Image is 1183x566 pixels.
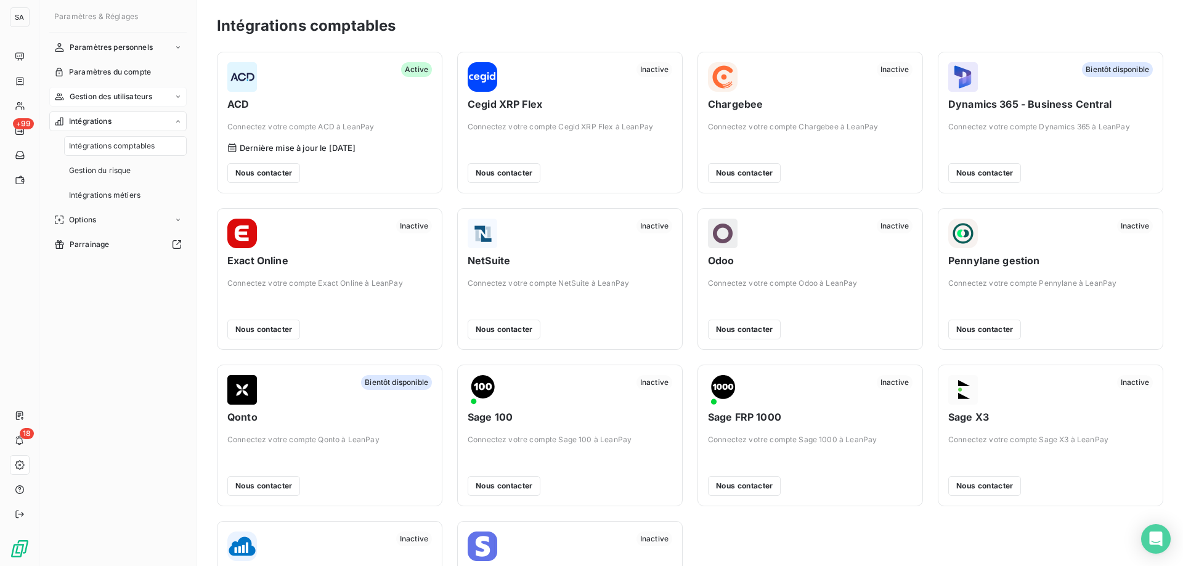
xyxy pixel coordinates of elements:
[948,163,1021,183] button: Nous contacter
[468,121,672,132] span: Connectez votre compte Cegid XRP Flex à LeanPay
[708,278,913,289] span: Connectez votre compte Odoo à LeanPay
[227,253,432,268] span: Exact Online
[468,97,672,111] span: Cegid XRP Flex
[948,121,1153,132] span: Connectez votre compte Dynamics 365 à LeanPay
[877,219,913,233] span: Inactive
[1082,62,1153,77] span: Bientôt disponible
[1117,375,1153,390] span: Inactive
[64,136,187,156] a: Intégrations comptables
[69,165,131,176] span: Gestion du risque
[10,7,30,27] div: SA
[401,62,432,77] span: Active
[227,62,257,92] img: ACD logo
[64,185,187,205] a: Intégrations métiers
[240,143,356,153] span: Dernière mise à jour le [DATE]
[227,278,432,289] span: Connectez votre compte Exact Online à LeanPay
[468,278,672,289] span: Connectez votre compte NetSuite à LeanPay
[708,121,913,132] span: Connectez votre compte Chargebee à LeanPay
[227,97,432,111] span: ACD
[69,67,151,78] span: Paramètres du compte
[13,118,34,129] span: +99
[877,375,913,390] span: Inactive
[948,219,978,248] img: Pennylane gestion logo
[396,219,432,233] span: Inactive
[361,375,432,390] span: Bientôt disponible
[468,62,497,92] img: Cegid XRP Flex logo
[948,253,1153,268] span: Pennylane gestion
[636,375,672,390] span: Inactive
[227,410,432,424] span: Qonto
[948,278,1153,289] span: Connectez votre compte Pennylane à LeanPay
[69,116,112,127] span: Intégrations
[70,239,110,250] span: Parrainage
[10,539,30,559] img: Logo LeanPay
[468,532,497,561] img: Stripe Billing logo
[948,97,1153,111] span: Dynamics 365 - Business Central
[877,62,913,77] span: Inactive
[1117,219,1153,233] span: Inactive
[708,320,781,339] button: Nous contacter
[708,97,913,111] span: Chargebee
[20,428,34,439] span: 18
[948,434,1153,445] span: Connectez votre compte Sage X3 à LeanPay
[49,235,187,254] a: Parrainage
[468,253,672,268] span: NetSuite
[948,410,1153,424] span: Sage X3
[948,375,978,405] img: Sage X3 logo
[70,91,153,102] span: Gestion des utilisateurs
[468,320,540,339] button: Nous contacter
[636,62,672,77] span: Inactive
[227,476,300,496] button: Nous contacter
[227,320,300,339] button: Nous contacter
[54,12,138,21] span: Paramètres & Réglages
[708,375,738,405] img: Sage FRP 1000 logo
[69,190,140,201] span: Intégrations métiers
[468,434,672,445] span: Connectez votre compte Sage 100 à LeanPay
[1141,524,1171,554] div: Open Intercom Messenger
[70,42,153,53] span: Paramètres personnels
[948,62,978,92] img: Dynamics 365 - Business Central logo
[708,434,913,445] span: Connectez votre compte Sage 1000 à LeanPay
[64,161,187,180] a: Gestion du risque
[636,219,672,233] span: Inactive
[708,476,781,496] button: Nous contacter
[468,375,497,405] img: Sage 100 logo
[49,62,187,82] a: Paramètres du compte
[468,219,497,248] img: NetSuite logo
[217,15,396,37] h3: Intégrations comptables
[948,476,1021,496] button: Nous contacter
[636,532,672,546] span: Inactive
[227,532,257,561] img: Sellsy logo
[227,219,257,248] img: Exact Online logo
[227,121,432,132] span: Connectez votre compte ACD à LeanPay
[708,410,913,424] span: Sage FRP 1000
[227,375,257,405] img: Qonto logo
[468,476,540,496] button: Nous contacter
[948,320,1021,339] button: Nous contacter
[708,219,738,248] img: Odoo logo
[468,410,672,424] span: Sage 100
[708,62,738,92] img: Chargebee logo
[69,140,155,152] span: Intégrations comptables
[708,163,781,183] button: Nous contacter
[227,163,300,183] button: Nous contacter
[468,163,540,183] button: Nous contacter
[396,532,432,546] span: Inactive
[69,214,96,225] span: Options
[227,434,432,445] span: Connectez votre compte Qonto à LeanPay
[708,253,913,268] span: Odoo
